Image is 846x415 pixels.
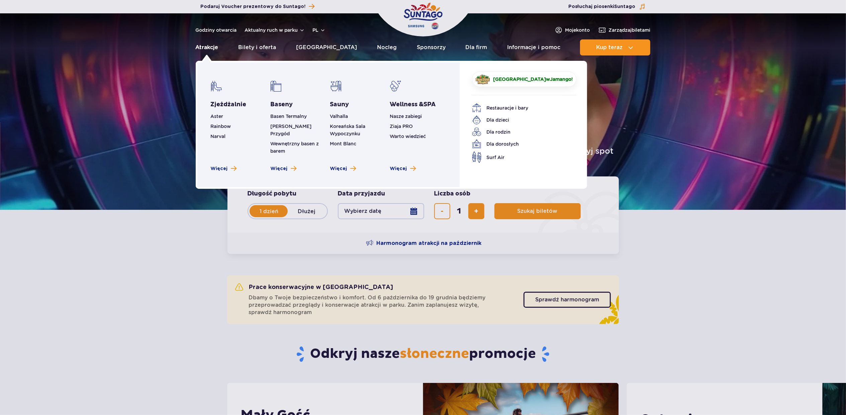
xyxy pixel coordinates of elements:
[390,101,436,108] span: Wellness &
[465,39,487,55] a: Dla firm
[330,165,356,172] a: Zobacz więcej saun
[330,114,348,119] a: Valhalla
[472,115,566,125] a: Dla dzieci
[270,124,311,136] a: [PERSON_NAME] Przygód
[390,114,422,119] a: Nasze zabiegi
[270,141,319,154] a: Wewnętrzny basen z barem
[211,101,247,109] a: Zjeżdżalnie
[472,103,566,113] a: Restauracje i bary
[211,165,228,172] span: Więcej
[390,101,436,109] a: Wellness &SPA
[270,101,293,109] a: Baseny
[507,39,560,55] a: Informacje i pomoc
[609,27,651,33] span: Zarządzaj biletami
[390,165,407,172] span: Więcej
[417,39,446,55] a: Sponsorzy
[245,27,305,33] button: Aktualny ruch w parku
[493,76,573,83] span: w !
[550,77,571,82] span: Jamango
[565,27,590,33] span: Moje konto
[390,134,426,139] a: Warto wiedzieć
[270,114,307,119] a: Basen Termalny
[493,77,546,82] span: [GEOGRAPHIC_DATA]
[270,165,287,172] span: Więcej
[211,134,226,139] a: Narval
[296,39,357,55] a: [GEOGRAPHIC_DATA]
[472,127,566,137] a: Dla rodzin
[238,39,276,55] a: Bilety i oferta
[424,101,436,108] span: SPA
[390,165,416,172] a: Zobacz więcej Wellness & SPA
[472,151,566,163] a: Surf Air
[313,27,325,33] button: pl
[330,141,357,146] a: Mont Blanc
[472,72,576,87] a: [GEOGRAPHIC_DATA]wJamango!
[472,139,566,149] a: Dla dorosłych
[196,39,218,55] a: Atrakcje
[487,154,505,161] span: Surf Air
[330,124,366,136] a: Koreańska Sala Wypoczynku
[330,101,349,109] a: Sauny
[211,124,231,129] a: Rainbow
[598,26,651,34] a: Zarządzajbiletami
[580,39,650,55] button: Kup teraz
[555,26,590,34] a: Mojekonto
[196,27,237,33] a: Godziny otwarcia
[390,124,413,129] a: Ziaja PRO
[596,44,623,50] span: Kup teraz
[270,165,296,172] a: Zobacz więcej basenów
[330,165,347,172] span: Więcej
[211,165,237,172] a: Zobacz więcej zjeżdżalni
[377,39,397,55] a: Nocleg
[211,114,223,119] a: Aster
